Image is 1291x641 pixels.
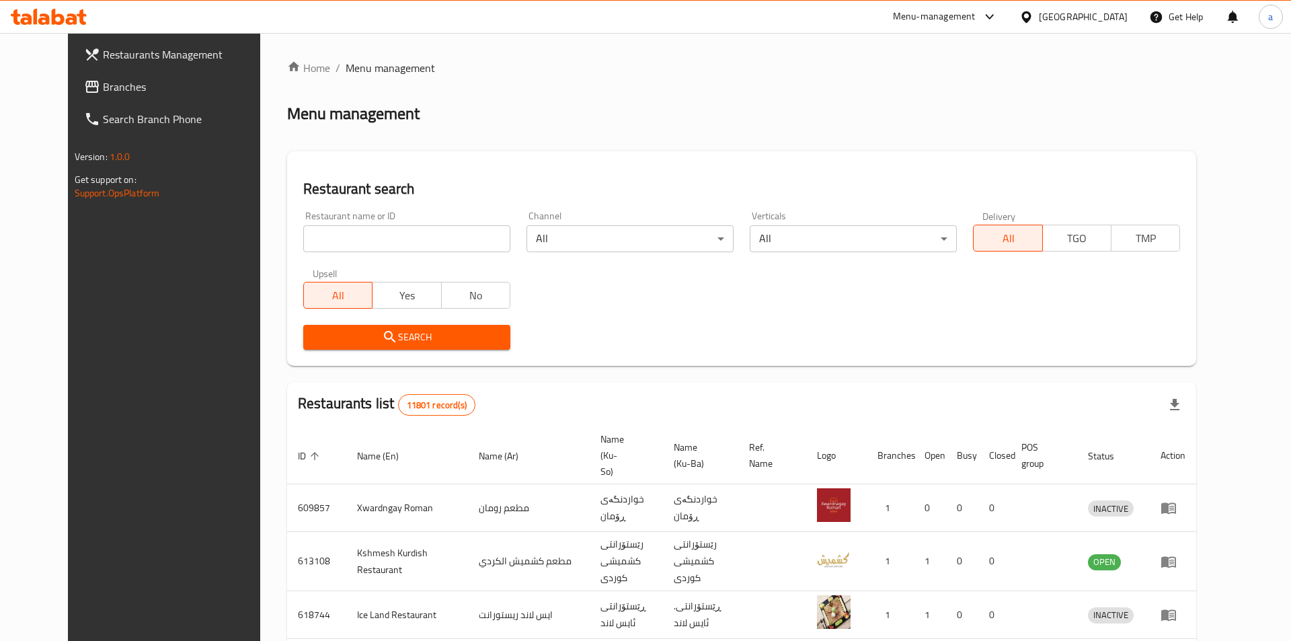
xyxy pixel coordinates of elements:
[75,148,108,165] span: Version:
[287,591,346,639] td: 618744
[946,532,978,591] td: 0
[346,484,468,532] td: Xwardngay Roman
[749,439,790,472] span: Ref. Name
[867,484,914,532] td: 1
[336,60,340,76] li: /
[1021,439,1061,472] span: POS group
[468,532,590,591] td: مطعم كشميش الكردي
[303,225,510,252] input: Search for restaurant name or ID..
[298,393,475,416] h2: Restaurants list
[978,591,1011,639] td: 0
[806,427,867,484] th: Logo
[1088,500,1134,517] div: INACTIVE
[1161,500,1185,516] div: Menu
[1088,554,1121,570] div: OPEN
[287,60,1196,76] nav: breadcrumb
[346,532,468,591] td: Kshmesh Kurdish Restaurant
[1150,427,1196,484] th: Action
[817,542,851,576] img: Kshmesh Kurdish Restaurant
[867,427,914,484] th: Branches
[378,286,436,305] span: Yes
[73,71,284,103] a: Branches
[103,79,273,95] span: Branches
[1111,225,1180,252] button: TMP
[526,225,734,252] div: All
[287,103,420,124] h2: Menu management
[73,103,284,135] a: Search Branch Phone
[287,532,346,591] td: 613108
[1117,229,1175,248] span: TMP
[303,282,373,309] button: All
[1039,9,1128,24] div: [GEOGRAPHIC_DATA]
[441,282,510,309] button: No
[982,211,1016,221] label: Delivery
[1161,554,1185,570] div: Menu
[978,484,1011,532] td: 0
[75,184,160,202] a: Support.OpsPlatform
[1088,448,1132,464] span: Status
[298,448,323,464] span: ID
[978,427,1011,484] th: Closed
[447,286,505,305] span: No
[468,484,590,532] td: مطعم رومان
[1159,389,1191,421] div: Export file
[287,60,330,76] a: Home
[674,439,722,472] span: Name (Ku-Ba)
[303,179,1180,199] h2: Restaurant search
[346,591,468,639] td: Ice Land Restaurant
[590,591,663,639] td: ڕێستۆرانتی ئایس لاند
[346,60,435,76] span: Menu management
[75,171,136,188] span: Get support on:
[398,394,475,416] div: Total records count
[1161,607,1185,623] div: Menu
[817,595,851,629] img: Ice Land Restaurant
[914,427,946,484] th: Open
[914,484,946,532] td: 0
[946,484,978,532] td: 0
[479,448,536,464] span: Name (Ar)
[103,111,273,127] span: Search Branch Phone
[978,532,1011,591] td: 0
[103,46,273,63] span: Restaurants Management
[946,427,978,484] th: Busy
[1088,607,1134,623] span: INACTIVE
[867,591,914,639] td: 1
[287,484,346,532] td: 609857
[817,488,851,522] img: Xwardngay Roman
[110,148,130,165] span: 1.0.0
[468,591,590,639] td: ايس لاند ريستورانت
[309,286,367,305] span: All
[663,532,738,591] td: رێستۆرانتی کشمیشى كوردى
[973,225,1042,252] button: All
[1088,501,1134,517] span: INACTIVE
[663,484,738,532] td: خواردنگەی ڕۆمان
[600,431,647,480] span: Name (Ku-So)
[867,532,914,591] td: 1
[893,9,976,25] div: Menu-management
[663,591,738,639] td: .ڕێستۆرانتی ئایس لاند
[914,591,946,639] td: 1
[750,225,957,252] div: All
[914,532,946,591] td: 1
[946,591,978,639] td: 0
[372,282,441,309] button: Yes
[979,229,1037,248] span: All
[1048,229,1106,248] span: TGO
[590,484,663,532] td: خواردنگەی ڕۆمان
[73,38,284,71] a: Restaurants Management
[314,329,500,346] span: Search
[590,532,663,591] td: رێستۆرانتی کشمیشى كوردى
[357,448,416,464] span: Name (En)
[1088,554,1121,570] span: OPEN
[303,325,510,350] button: Search
[1042,225,1111,252] button: TGO
[399,399,475,412] span: 11801 record(s)
[1268,9,1273,24] span: a
[313,268,338,278] label: Upsell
